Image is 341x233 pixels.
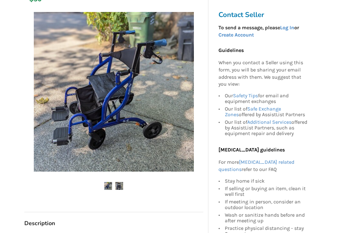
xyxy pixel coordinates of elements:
[225,105,309,118] div: Our list of offered by AssistList Partners
[218,159,294,172] a: [MEDICAL_DATA] related questions
[218,32,254,38] a: Create Account
[104,182,112,190] img: rollator walker with seat , foldable as great used condition -walker-mobility-richmond-assistlist...
[218,59,309,88] p: When you contact a Seller using this form, you will be sharing your email address with them. We s...
[115,182,123,190] img: rollator walker with seat , foldable as great used condition -walker-mobility-richmond-assistlist...
[24,220,203,227] h3: Description
[218,25,299,38] strong: To send a message, please or
[225,198,309,211] div: If meeting in person, consider an outdoor location
[218,159,309,173] p: For more refer to our FAQ
[225,118,309,136] div: Our list of offered by AssistList Partners, such as equipment repair and delivery
[225,93,309,105] div: Our for email and equipment exchanges
[225,106,281,117] a: Safe Exchange Zones
[225,185,309,198] div: If selling or buying an item, clean it well first
[247,119,291,125] a: Additional Services
[233,93,258,99] a: Safety Tips
[218,47,244,53] b: Guidelines
[225,211,309,224] div: Wash or sanitize hands before and after meeting up
[225,178,309,185] div: Stay home if sick
[218,147,285,153] b: [MEDICAL_DATA] guidelines
[280,25,294,31] a: Log In
[218,10,312,19] h3: Contact Seller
